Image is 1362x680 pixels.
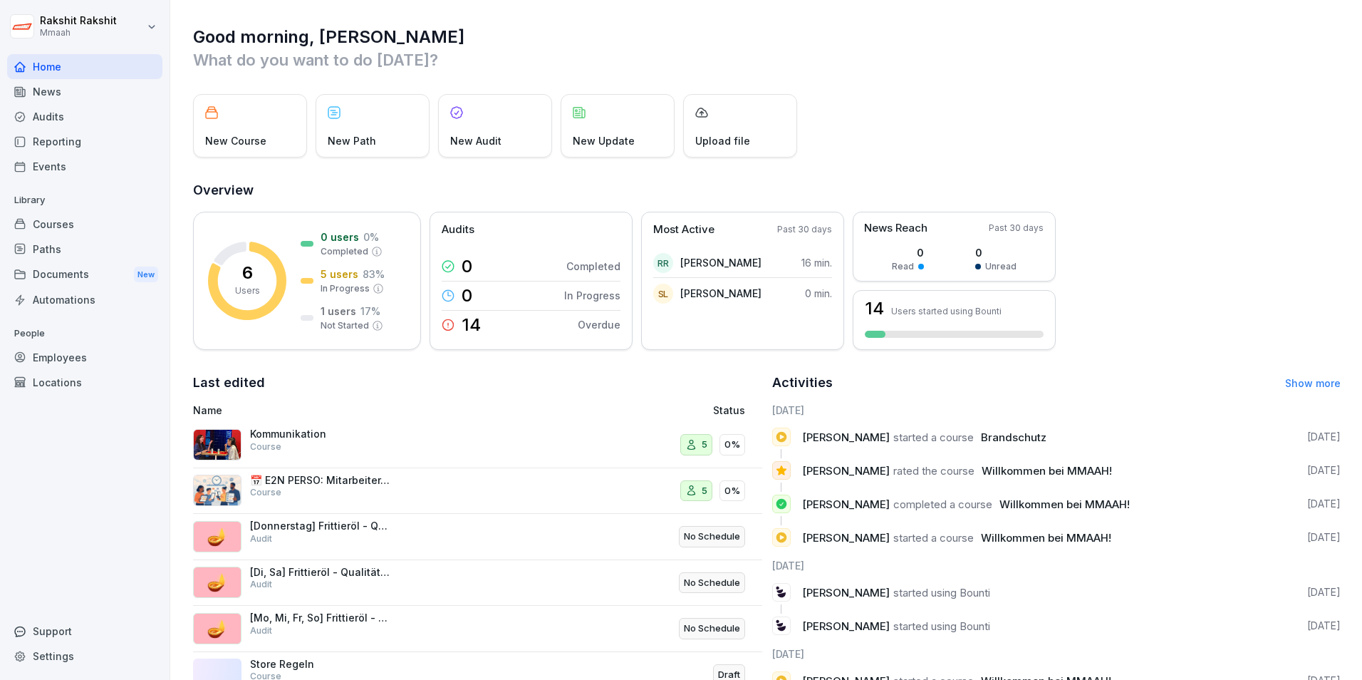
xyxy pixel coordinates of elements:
[801,255,832,270] p: 16 min.
[777,223,832,236] p: Past 30 days
[193,403,549,418] p: Name
[321,304,356,319] p: 1 users
[1307,497,1341,511] p: [DATE]
[893,431,974,444] span: started a course
[193,468,762,515] a: 📅 E2N PERSO: Mitarbeiter- und SchichtmanagementCourse50%
[193,373,762,393] h2: Last edited
[1307,430,1341,444] p: [DATE]
[235,284,260,297] p: Users
[193,560,762,607] a: 🪔[Di, Sa] Frittieröl - QualitätskontrolleAuditNo Schedule
[802,498,890,511] span: [PERSON_NAME]
[40,15,117,27] p: Rakshit Rakshit
[7,212,162,237] a: Courses
[7,54,162,79] a: Home
[442,222,474,238] p: Audits
[7,322,162,345] p: People
[363,267,385,282] p: 83 %
[684,576,740,590] p: No Schedule
[7,619,162,644] div: Support
[7,104,162,129] a: Audits
[321,282,370,295] p: In Progress
[193,48,1341,71] p: What do you want to do [DATE]?
[462,287,472,304] p: 0
[193,26,1341,48] h1: Good morning, [PERSON_NAME]
[684,622,740,636] p: No Schedule
[892,245,924,260] p: 0
[975,245,1017,260] p: 0
[250,624,272,637] p: Audit
[193,606,762,652] a: 🪔[Mo, Mi, Fr, So] Frittieröl - QualitätskontrolleAuditNo Schedule
[1285,377,1341,389] a: Show more
[250,532,272,545] p: Audit
[802,531,890,545] span: [PERSON_NAME]
[772,373,833,393] h2: Activities
[1307,463,1341,478] p: [DATE]
[193,429,241,460] img: tuksy0m7dkfzt7fbvnptwcmt.png
[7,154,162,179] a: Events
[724,438,740,452] p: 0%
[578,317,620,332] p: Overdue
[653,253,673,273] div: RR
[981,531,1111,545] span: Willkommen bei MMAAH!
[566,259,620,274] p: Completed
[802,431,890,444] span: [PERSON_NAME]
[207,524,228,550] p: 🪔
[7,237,162,262] a: Paths
[7,189,162,212] p: Library
[193,475,241,506] img: kwegrmmz0dccu2a3gztnhtkz.png
[7,287,162,312] a: Automations
[193,180,1341,200] h2: Overview
[321,267,358,282] p: 5 users
[1307,530,1341,545] p: [DATE]
[321,230,359,244] p: 0 users
[321,245,368,258] p: Completed
[985,260,1017,273] p: Unread
[893,464,974,478] span: rated the course
[684,530,740,544] p: No Schedule
[363,230,379,244] p: 0 %
[250,474,393,487] p: 📅 E2N PERSO: Mitarbeiter- und Schichtmanagement
[573,133,635,148] p: New Update
[205,133,266,148] p: New Course
[7,370,162,395] div: Locations
[250,486,281,499] p: Course
[7,129,162,154] a: Reporting
[981,431,1046,444] span: Brandschutz
[450,133,501,148] p: New Audit
[802,464,890,478] span: [PERSON_NAME]
[207,616,228,642] p: 🪔
[7,79,162,104] a: News
[893,586,990,599] span: started using Bounti
[653,284,673,304] div: SL
[982,464,1112,478] span: Willkommen bei MMAAH!
[989,222,1044,235] p: Past 30 days
[680,286,761,301] p: [PERSON_NAME]
[893,619,990,633] span: started using Bounti
[893,531,974,545] span: started a course
[772,403,1341,418] h6: [DATE]
[250,441,281,453] p: Course
[772,646,1341,661] h6: [DATE]
[7,262,162,288] a: DocumentsNew
[1307,619,1341,633] p: [DATE]
[893,498,992,511] span: completed a course
[40,28,117,38] p: Mmaah
[1307,585,1341,599] p: [DATE]
[695,133,750,148] p: Upload file
[7,345,162,370] a: Employees
[193,514,762,560] a: 🪔[Donnerstag] Frittieröl - QualitätskontrolleAuditNo Schedule
[892,260,914,273] p: Read
[250,612,393,624] p: [Mo, Mi, Fr, So] Frittieröl - Qualitätskontrolle
[7,644,162,669] a: Settings
[7,262,162,288] div: Documents
[772,558,1341,573] h6: [DATE]
[865,300,884,317] h3: 14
